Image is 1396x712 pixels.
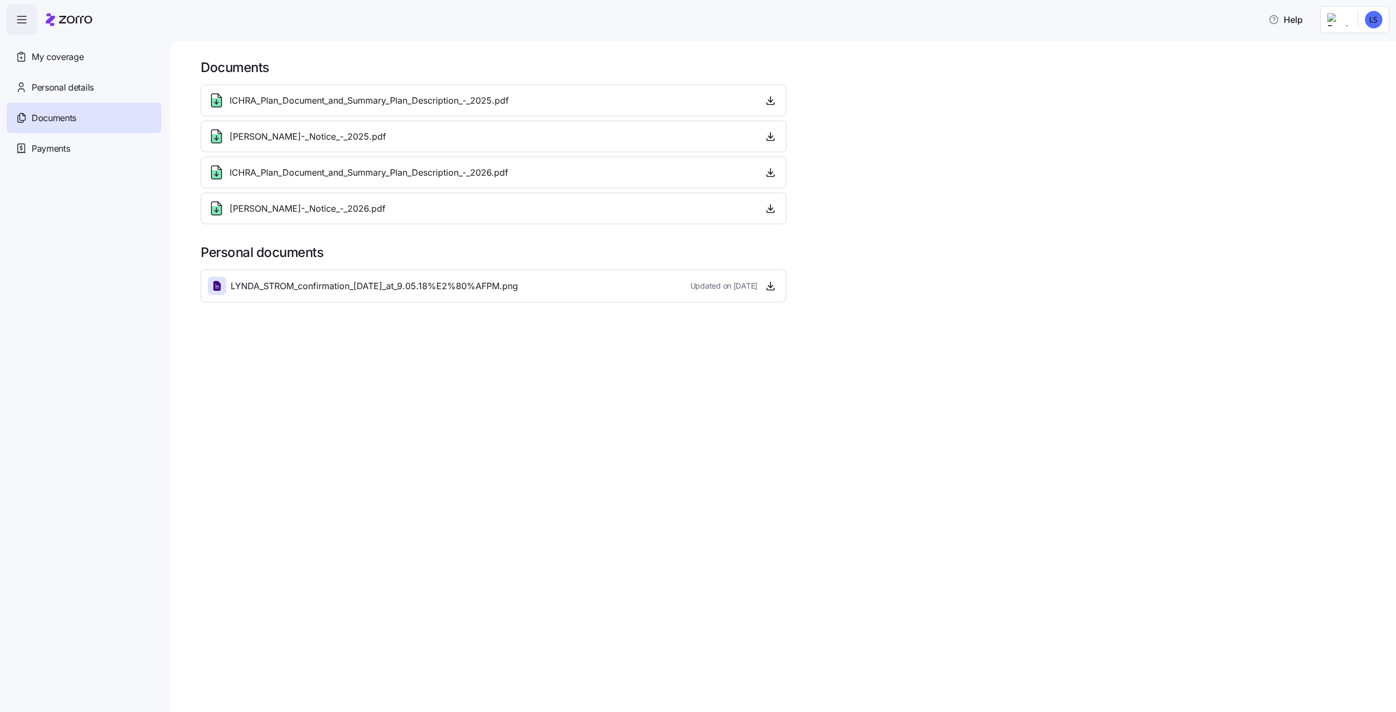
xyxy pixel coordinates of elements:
span: Payments [32,142,70,155]
span: Help [1268,13,1303,26]
button: Help [1260,9,1311,31]
a: Documents [7,103,161,133]
span: ICHRA_Plan_Document_and_Summary_Plan_Description_-_2026.pdf [230,166,508,180]
span: Updated on [DATE] [690,280,757,291]
h1: Personal documents [201,244,1381,261]
img: 20cc1758ac2c0e694c1f86f9af8b29e1 [1365,11,1382,28]
span: [PERSON_NAME]-_Notice_-_2025.pdf [230,130,386,143]
span: My coverage [32,50,83,64]
span: ICHRA_Plan_Document_and_Summary_Plan_Description_-_2025.pdf [230,94,509,107]
span: [PERSON_NAME]-_Notice_-_2026.pdf [230,202,386,216]
img: Employer logo [1327,13,1349,26]
a: Payments [7,133,161,164]
a: My coverage [7,41,161,72]
span: Personal details [32,81,94,94]
h1: Documents [201,59,1381,76]
a: Personal details [7,72,161,103]
span: LYNDA_STROM_confirmation_[DATE]_at_9.05.18%E2%80%AFPM.png [231,279,518,293]
span: Documents [32,111,76,125]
